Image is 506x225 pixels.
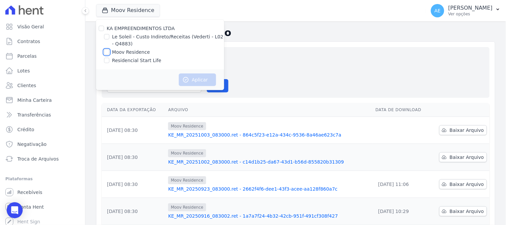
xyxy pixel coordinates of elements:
a: Negativação [3,138,82,151]
span: Baixar Arquivo [450,208,484,215]
a: Crédito [3,123,82,136]
span: Moov Residence [168,176,206,184]
p: [PERSON_NAME] [448,5,493,11]
span: Transferências [17,111,51,118]
label: KA EMPREENDIMENTOS LTDA [107,26,175,31]
span: Moov Residence [168,122,206,130]
a: Baixar Arquivo [439,152,487,162]
span: Minha Carteira [17,97,52,103]
button: Moov Residence [96,4,160,17]
td: [DATE] 11:06 [373,171,430,198]
span: Recebíveis [17,189,42,196]
a: Transferências [3,108,82,122]
a: Minha Carteira [3,93,82,107]
span: Baixar Arquivo [450,181,484,188]
p: Ver opções [448,11,493,17]
a: Contratos [3,35,82,48]
th: Arquivo [165,103,373,117]
button: AE [PERSON_NAME] Ver opções [426,1,506,20]
div: Plataformas [5,175,80,183]
label: Residencial Start Life [112,57,161,64]
a: KE_MR_20250923_083000.ret - 2662f4f6-dee1-43f3-acee-aa128f860a7c [168,186,370,192]
span: Baixar Arquivo [450,154,484,161]
td: [DATE] 08:30 [102,144,165,171]
span: Parcelas [17,53,37,59]
a: Visão Geral [3,20,82,33]
a: Parcelas [3,49,82,63]
a: Baixar Arquivo [439,179,487,189]
th: Data de Download [373,103,430,117]
a: Baixar Arquivo [439,125,487,135]
label: Moov Residence [112,49,150,56]
a: Baixar Arquivo [439,206,487,216]
label: Le Soleil - Custo Indireto/Receitas (Vederti - L02 - Q4883) [112,33,224,47]
a: Conta Hent [3,200,82,214]
th: Data da Exportação [102,103,165,117]
span: Moov Residence [168,149,206,157]
a: KE_MR_20251002_083000.ret - c14d1b25-da67-43d1-b56d-855820b31309 [168,159,370,165]
div: Open Intercom Messenger [7,202,23,218]
span: Visão Geral [17,23,44,30]
td: [DATE] 08:30 [102,198,165,225]
td: [DATE] 08:30 [102,117,165,144]
td: [DATE] 10:29 [373,198,430,225]
a: KE_MR_20251003_083000.ret - 864c5f23-e12a-434c-9536-8a46ae623c7a [168,132,370,138]
a: KE_MR_20250916_083002.ret - 1a7a7f24-4b32-42cb-951f-491cf308f427 [168,213,370,219]
td: [DATE] 08:30 [102,171,165,198]
span: Troca de Arquivos [17,156,59,162]
span: Baixar Arquivo [450,127,484,134]
span: Moov Residence [168,203,206,211]
span: Crédito [17,126,34,133]
h2: Exportações de Retorno [96,27,495,39]
span: Clientes [17,82,36,89]
a: Lotes [3,64,82,77]
span: Conta Hent [17,204,44,210]
span: Lotes [17,67,30,74]
span: Negativação [17,141,47,148]
a: Troca de Arquivos [3,152,82,166]
span: AE [435,8,441,13]
a: Recebíveis [3,186,82,199]
span: Contratos [17,38,40,45]
button: Aplicar [179,73,216,86]
a: Clientes [3,79,82,92]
